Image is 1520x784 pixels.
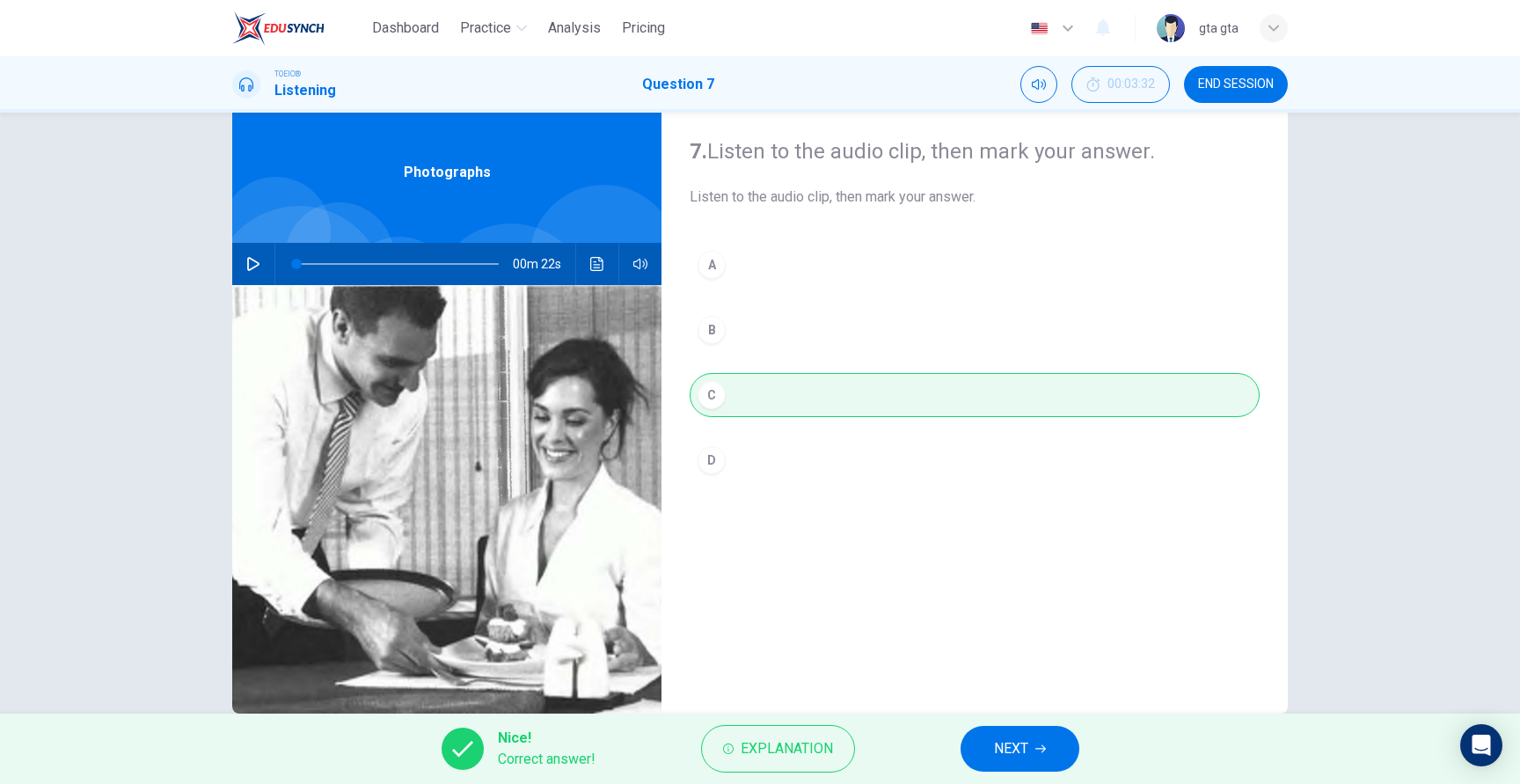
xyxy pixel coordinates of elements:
[498,749,596,770] span: Correct answer!
[690,187,1260,208] span: Listen to the audio clip, then mark your answer.
[460,18,511,39] span: Practice
[1107,77,1155,92] span: 00:03:32
[1071,66,1170,103] button: 00:03:32
[274,80,336,101] h1: Listening
[994,736,1028,761] span: NEXT
[232,285,661,714] img: Photographs
[961,726,1079,772] button: NEXT
[1028,22,1050,35] img: en
[274,68,301,80] span: TOEIC®
[690,137,1260,165] h4: Listen to the audio clip, then mark your answer.
[615,12,672,44] button: Pricing
[498,728,596,749] span: Nice!
[583,243,611,285] button: Click to see the audio transcription
[690,139,707,164] strong: 7.
[1198,77,1274,92] span: END SESSION
[1460,724,1502,766] div: Open Intercom Messenger
[1199,18,1239,39] div: gta gta
[701,725,855,773] button: Explanation
[372,18,439,39] span: Dashboard
[642,74,714,95] h1: Question 7
[232,11,365,46] a: EduSynch logo
[1184,66,1288,103] button: END SESSION
[1071,66,1170,103] div: Hide
[541,12,608,44] button: Analysis
[453,12,534,44] button: Practice
[513,243,575,285] span: 00m 22s
[741,736,833,761] span: Explanation
[548,18,601,39] span: Analysis
[1020,66,1057,103] div: Mute
[1157,14,1185,42] img: Profile picture
[404,162,491,183] span: Photographs
[365,12,446,44] button: Dashboard
[622,18,665,39] span: Pricing
[232,11,325,46] img: EduSynch logo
